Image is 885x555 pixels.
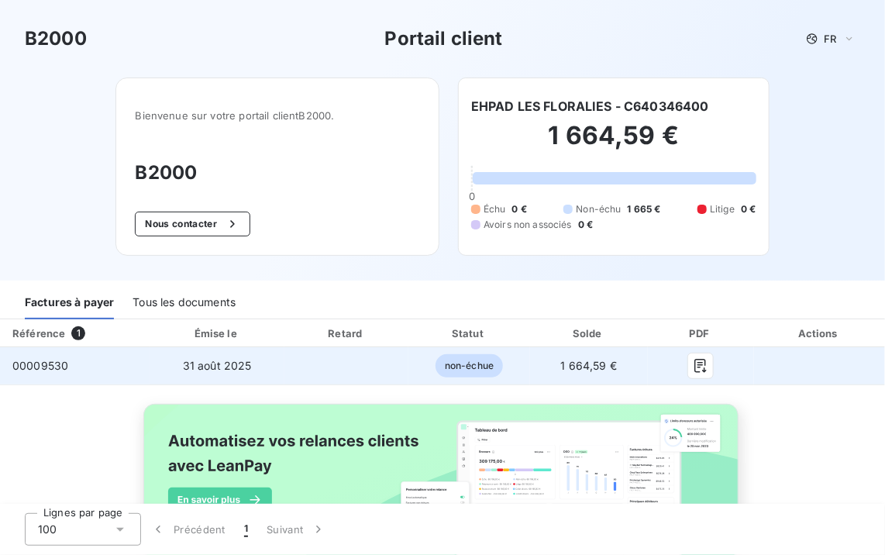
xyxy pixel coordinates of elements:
[484,218,572,232] span: Avoirs non associés
[651,326,751,341] div: PDF
[741,202,756,216] span: 0 €
[576,202,621,216] span: Non-échu
[412,326,526,341] div: Statut
[71,326,85,340] span: 1
[288,326,405,341] div: Retard
[12,327,65,340] div: Référence
[135,159,420,187] h3: B2000
[628,202,661,216] span: 1 665 €
[38,522,57,537] span: 100
[257,513,336,546] button: Suivant
[153,326,281,341] div: Émise le
[471,120,756,167] h2: 1 664,59 €
[710,202,735,216] span: Litige
[244,522,248,537] span: 1
[133,287,236,319] div: Tous les documents
[484,202,506,216] span: Échu
[141,513,235,546] button: Précédent
[436,354,503,377] span: non-échue
[469,190,475,202] span: 0
[385,25,503,53] h3: Portail client
[533,326,645,341] div: Solde
[12,359,68,372] span: 00009530
[25,25,87,53] h3: B2000
[512,202,527,216] span: 0 €
[825,33,837,45] span: FR
[183,359,252,372] span: 31 août 2025
[135,212,250,236] button: Nous contacter
[135,109,420,122] span: Bienvenue sur votre portail client B2000 .
[561,359,618,372] span: 1 664,59 €
[578,218,593,232] span: 0 €
[471,97,709,115] h6: EHPAD LES FLORALIES - C640346400
[25,287,114,319] div: Factures à payer
[757,326,882,341] div: Actions
[235,513,257,546] button: 1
